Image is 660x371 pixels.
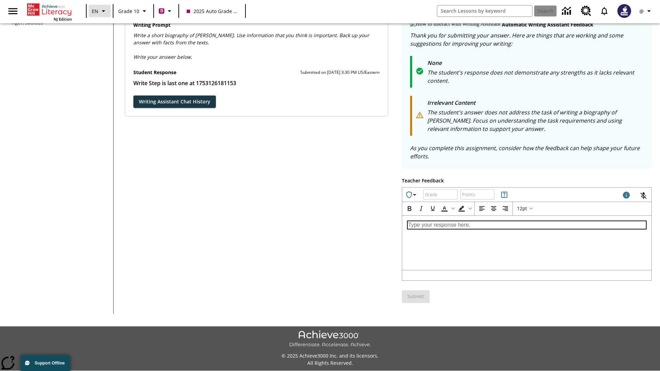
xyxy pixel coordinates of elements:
input: search field [437,5,532,16]
input: Points: Must be equal to or less than 25. [460,185,495,203]
button: Align center [488,203,499,214]
a: Resource Center, Will open in new tab [577,2,595,20]
button: Writing Assistant Chat History [133,95,216,108]
img: How to interact with Writing Assistant [410,21,500,28]
p: Irrelevant Content [427,99,643,108]
button: Achievements [402,188,421,202]
span: 2025 Auto Grade 10 [187,8,238,15]
div: Maximum 1000 characters Press Escape to exit toolbar and use left and right arrow keys to access ... [622,191,630,201]
p: The student's response does not demonstrate any strengths as it lacks relevant content. [427,68,643,85]
button: Font sizes [514,203,535,214]
div: Text color [439,203,456,214]
a: Data Center [558,2,577,21]
button: Rules for Earning Points and Achievements, Will open in new tab [497,188,511,202]
span: EN [92,8,98,15]
button: Open side menu [3,1,23,21]
p: Write Step is last one at 1753126181153 [133,79,380,87]
iframe: Rich Text Area. Press ALT-0 for help. [402,216,651,270]
button: Grade: Grade 10, Select a grade [115,5,151,17]
a: Notifications [595,2,613,20]
p: Write your answer below. [133,46,380,60]
p: Thank you for submitting your answer. Here are things that are working and some suggestions for i... [410,31,643,48]
p: Submitted on [DATE] 3:30 PM US/Eastern [300,69,379,76]
p: Teacher Feedback [402,177,652,184]
p: Automatic writing assistant feedback [502,21,593,29]
button: Support Offline [21,355,70,371]
p: As you complete this assignment, consider how the feedback can help shape your future efforts. [410,144,643,160]
span: NJ Edition [54,16,72,22]
input: Grade: Letters, numbers, %, + and - are allowed. [423,185,458,203]
span: Support Offline [35,361,65,366]
p: Writing Prompt [133,21,380,29]
img: Avatar [617,4,631,18]
div: Grade: Letters, numbers, %, + and - are allowed. [423,189,458,200]
div: Home [27,2,72,22]
span: B [160,7,163,15]
button: Underline [427,203,439,214]
p: Student Response [133,79,380,87]
a: Home [27,3,72,16]
button: Align right [499,203,511,214]
p: None [427,59,643,68]
p: Write a short biography of [PERSON_NAME]. Use information that you think is important. Back up yo... [133,32,380,46]
img: Achieve3000 Differentiate Accelerate Achieve [289,330,371,348]
span: Grade 10 [118,8,139,15]
div: Background color [456,203,473,214]
span: @ [639,8,644,15]
button: Italic [415,203,427,214]
button: Profile/Settings [635,5,657,17]
p: Student Response [133,69,176,76]
p: The student's answer does not address the task of writing a biography of [PERSON_NAME]. Focus on ... [427,108,643,133]
span: 12pt [517,206,527,211]
button: Align left [476,203,488,214]
button: Click to activate and allow voice recognition [635,188,652,204]
button: Boost Class color is violet red. Change class color [156,5,176,17]
button: Language: EN, Select a language [89,5,111,17]
div: Points: Must be equal to or less than 25. [460,189,495,200]
button: Select a new avatar [613,2,635,20]
button: Bold [404,203,415,214]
